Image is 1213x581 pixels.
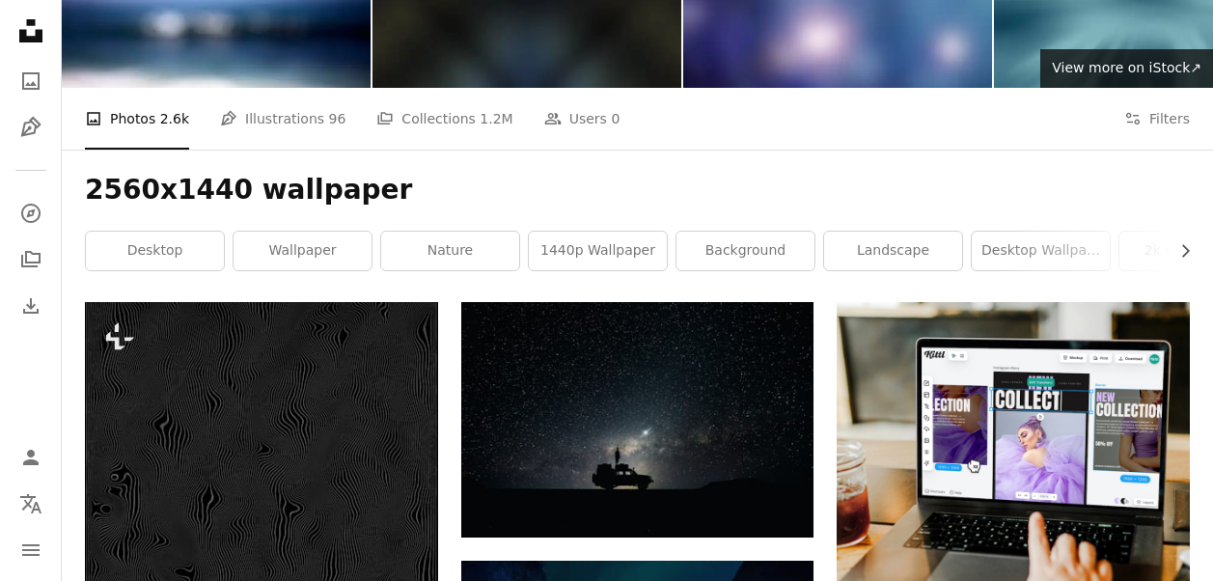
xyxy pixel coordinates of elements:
[85,173,1190,207] h1: 2560x1440 wallpaper
[220,88,345,150] a: Illustrations 96
[1040,49,1213,88] a: View more on iStock↗
[544,88,620,150] a: Users 0
[12,240,50,279] a: Collections
[461,411,814,429] a: silhouette of off-road car
[12,12,50,54] a: Home — Unsplash
[234,232,372,270] a: wallpaper
[329,108,346,129] span: 96
[972,232,1110,270] a: desktop wallpaper
[1052,60,1201,75] span: View more on iStock ↗
[381,232,519,270] a: nature
[85,513,438,531] a: a black background with wavy lines
[611,108,620,129] span: 0
[676,232,814,270] a: background
[529,232,667,270] a: 1440p wallpaper
[12,438,50,477] a: Log in / Sign up
[12,484,50,523] button: Language
[12,194,50,233] a: Explore
[1168,232,1190,270] button: scroll list to the right
[824,232,962,270] a: landscape
[86,232,224,270] a: desktop
[461,302,814,538] img: silhouette of off-road car
[480,108,512,129] span: 1.2M
[12,287,50,325] a: Download History
[12,108,50,147] a: Illustrations
[12,62,50,100] a: Photos
[376,88,512,150] a: Collections 1.2M
[1124,88,1190,150] button: Filters
[12,531,50,569] button: Menu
